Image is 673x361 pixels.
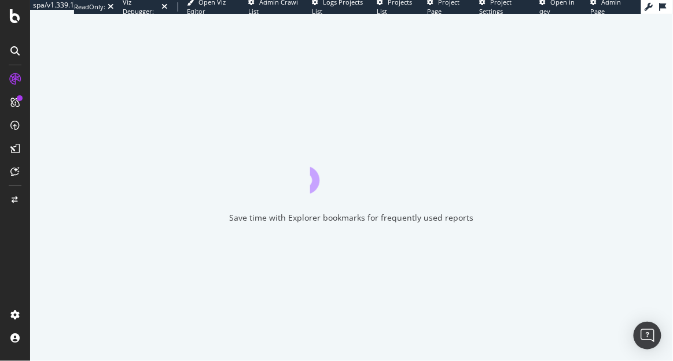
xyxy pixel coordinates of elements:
[230,212,474,224] div: Save time with Explorer bookmarks for frequently used reports
[74,2,105,12] div: ReadOnly:
[310,152,393,193] div: animation
[634,322,661,349] div: Open Intercom Messenger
